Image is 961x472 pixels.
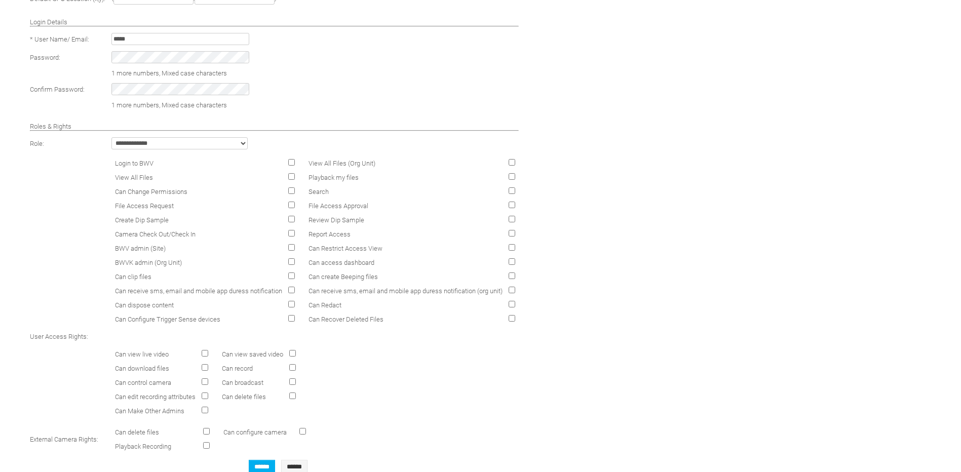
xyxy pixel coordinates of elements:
span: Can record [222,365,253,372]
span: Password: [30,54,60,61]
td: External Camera Rights: [27,422,108,456]
span: Search [309,188,329,195]
span: Can access dashboard [309,259,374,266]
h4: Roles & Rights [30,123,519,130]
span: BWVK admin (Org Unit) [115,259,182,266]
span: Can edit recording attributes [115,393,196,401]
span: File Access Approval [309,202,368,210]
span: Can view live video [115,350,169,358]
span: Can Configure Trigger Sense devices [115,316,220,323]
span: Can broadcast [222,379,263,386]
span: Can view saved video [222,350,283,358]
span: Report Access [309,230,351,238]
span: Playback Recording [115,443,171,450]
span: File Access Request [115,202,174,210]
span: Playback my files [309,174,359,181]
span: Create Dip Sample [115,216,169,224]
span: Can Make Other Admins [115,407,184,415]
span: User Access Rights: [30,333,88,340]
span: View All Files (Org Unit) [309,160,375,167]
span: Can receive sms, email and mobile app duress notification (org unit) [309,287,503,295]
span: View All Files [115,174,153,181]
span: Confirm Password: [30,86,85,93]
span: Can Change Permissions [115,188,187,195]
span: Review Dip Sample [309,216,364,224]
span: BWV admin (Site) [115,245,166,252]
span: Can download files [115,365,169,372]
span: * User Name/ Email: [30,35,89,43]
span: Can delete files [222,393,266,401]
span: Camera Check Out/Check In [115,230,196,238]
span: Can Restrict Access View [309,245,382,252]
span: Can delete files [115,428,159,436]
span: Login to BWV [115,160,153,167]
span: Can create Beeping files [309,273,378,281]
span: Can Redact [309,301,341,309]
h4: Login Details [30,18,519,26]
span: 1 more numbers, Mixed case characters [111,69,227,77]
span: 1 more numbers, Mixed case characters [111,101,227,109]
span: Can Recover Deleted Files [309,316,383,323]
span: Can dispose content [115,301,174,309]
td: Role: [27,135,108,152]
span: Can control camera [115,379,171,386]
span: Can configure camera [223,428,287,436]
span: Can clip files [115,273,151,281]
span: Can receive sms, email and mobile app duress notification [115,287,282,295]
